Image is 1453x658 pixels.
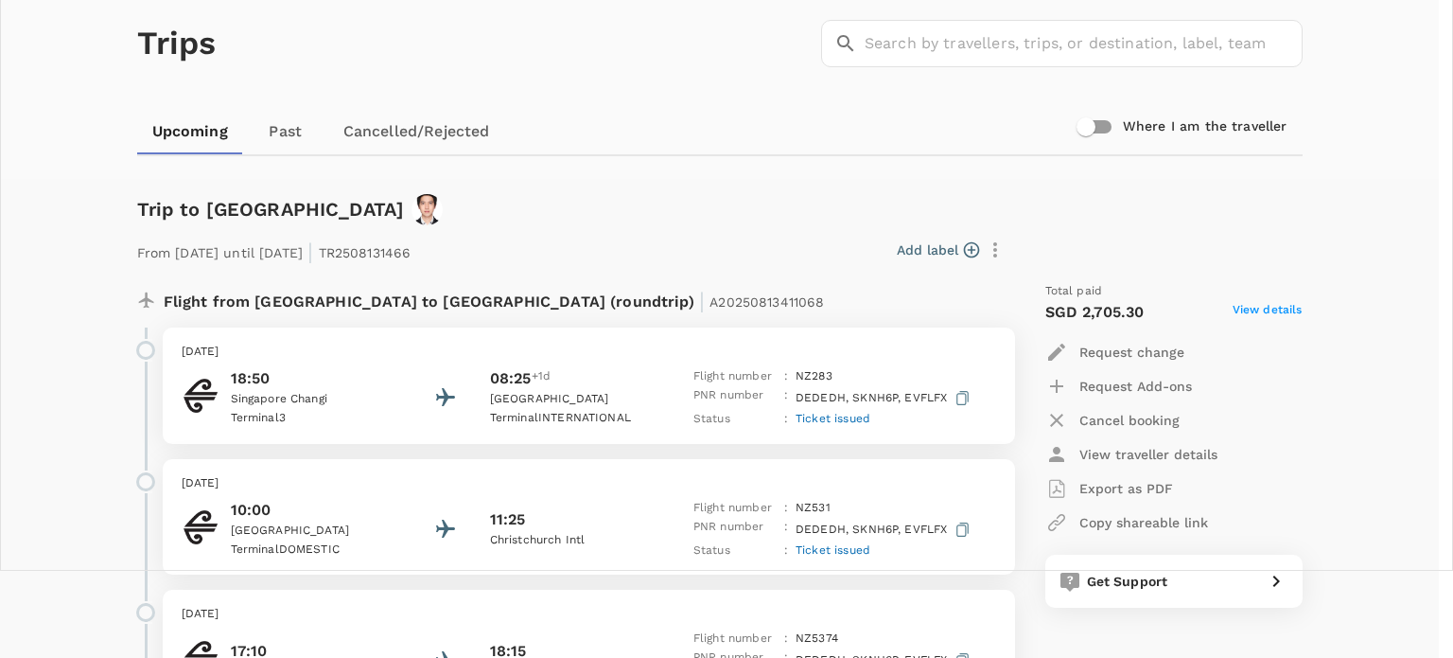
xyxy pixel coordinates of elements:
p: : [784,410,788,429]
p: : [784,386,788,410]
p: 18:50 [231,367,401,390]
p: DEDEDH, SKNH6P, EVFLFX [796,518,972,542]
p: Christchurch Intl [490,531,660,550]
p: PNR number [693,518,777,542]
span: Ticket issued [796,543,870,557]
p: SGD 2,705.30 [1045,301,1145,324]
p: Flight from [GEOGRAPHIC_DATA] to [GEOGRAPHIC_DATA] (roundtrip) [164,282,825,316]
p: : [784,542,788,560]
img: avatar-67ef3868951fe.jpeg [411,194,443,225]
p: : [784,367,788,386]
p: Terminal INTERNATIONAL [490,409,660,428]
button: Add label [897,240,979,259]
p: Copy shareable link [1079,513,1208,532]
span: Total paid [1045,282,1103,301]
img: Air New Zealand [182,508,219,546]
p: Flight number [693,499,777,518]
span: Ticket issued [796,412,870,425]
p: : [784,518,788,542]
p: Export as PDF [1079,479,1173,498]
h6: Trip to [GEOGRAPHIC_DATA] [137,194,405,224]
p: 11:25 [490,508,526,531]
a: Cancelled/Rejected [328,109,505,154]
p: NZ 283 [796,367,832,386]
p: [GEOGRAPHIC_DATA] [490,390,660,409]
p: Singapore Changi [231,390,401,409]
p: [DATE] [182,474,996,493]
p: Request Add-ons [1079,377,1192,396]
p: [GEOGRAPHIC_DATA] [231,522,401,541]
p: [DATE] [182,605,996,624]
p: NZ 5374 [796,630,838,649]
p: Status [693,542,777,560]
p: 08:25 [490,367,532,390]
p: NZ 531 [796,499,831,518]
p: Flight number [693,630,777,649]
p: Flight number [693,367,777,386]
h6: Where I am the traveller [1123,116,1287,137]
a: Upcoming [137,109,243,154]
p: DEDEDH, SKNH6P, EVFLFX [796,386,972,410]
span: | [307,239,313,265]
span: | [699,288,705,314]
p: Request change [1079,343,1184,362]
span: View details [1233,301,1303,324]
p: Cancel booking [1079,411,1180,430]
p: Terminal 3 [231,409,401,428]
span: +1d [532,367,551,390]
p: : [784,630,788,649]
p: Terminal DOMESTIC [231,541,401,560]
p: PNR number [693,386,777,410]
p: Status [693,410,777,429]
p: : [784,499,788,518]
a: Past [243,109,328,154]
input: Search by travellers, trips, or destination, label, team [865,20,1303,67]
span: A20250813411068 [709,294,824,310]
p: From [DATE] until [DATE] TR2508131466 [137,233,411,267]
span: Get Support [1087,574,1168,589]
p: [DATE] [182,343,996,362]
p: View traveller details [1079,445,1217,464]
img: Air New Zealand [182,377,219,415]
p: 10:00 [231,499,401,522]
